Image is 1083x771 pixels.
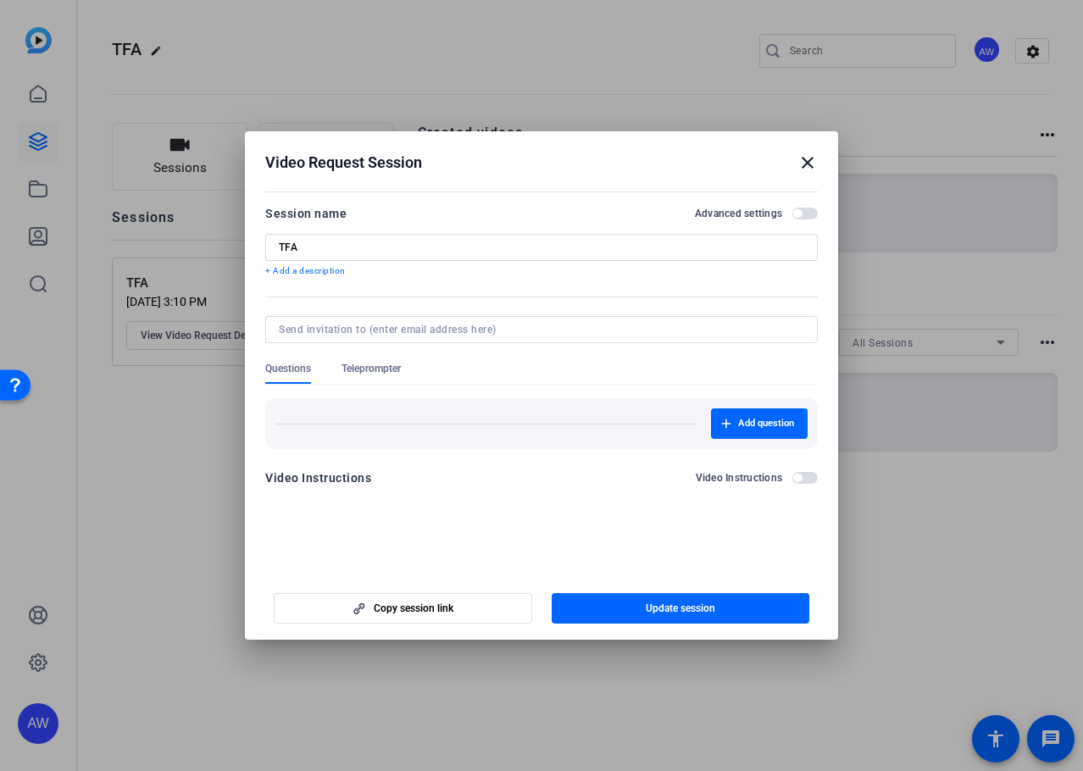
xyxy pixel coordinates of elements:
[738,417,794,430] span: Add question
[696,471,783,485] h2: Video Instructions
[711,408,808,439] button: Add question
[265,153,818,173] div: Video Request Session
[797,153,818,173] mat-icon: close
[374,602,453,615] span: Copy session link
[552,593,810,624] button: Update session
[265,203,347,224] div: Session name
[265,468,371,488] div: Video Instructions
[279,323,797,336] input: Send invitation to (enter email address here)
[279,241,804,254] input: Enter Session Name
[695,207,782,220] h2: Advanced settings
[274,593,532,624] button: Copy session link
[646,602,715,615] span: Update session
[265,264,818,278] p: + Add a description
[342,362,401,375] span: Teleprompter
[265,362,311,375] span: Questions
